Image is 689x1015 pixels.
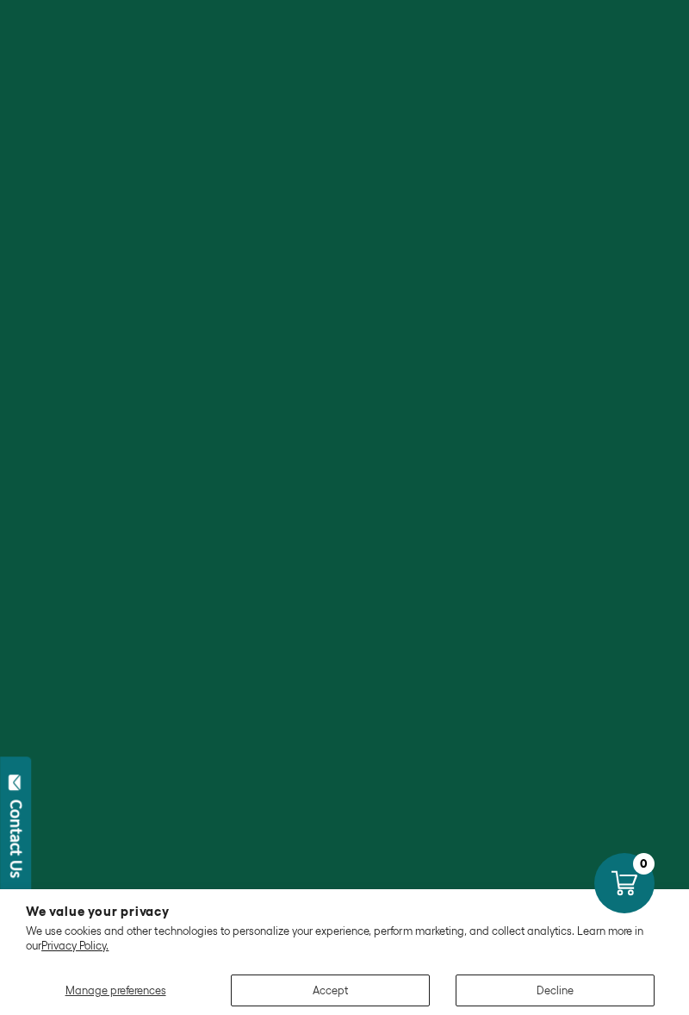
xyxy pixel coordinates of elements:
a: Privacy Policy. [41,939,109,952]
button: Decline [456,975,655,1006]
h2: We value your privacy [26,905,663,918]
p: We use cookies and other technologies to personalize your experience, perform marketing, and coll... [26,925,663,953]
div: Contact Us [8,800,25,878]
button: Accept [231,975,430,1006]
div: 0 [633,853,655,875]
button: Manage preferences [26,975,205,1006]
span: Manage preferences [65,984,166,997]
